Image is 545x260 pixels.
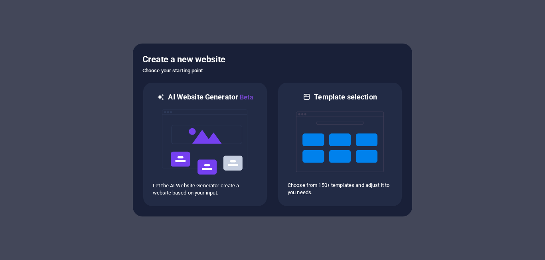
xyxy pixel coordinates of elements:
h6: AI Website Generator [168,92,253,102]
div: AI Website GeneratorBetaaiLet the AI Website Generator create a website based on your input. [142,82,268,207]
h6: Choose your starting point [142,66,403,75]
h5: Create a new website [142,53,403,66]
p: Let the AI Website Generator create a website based on your input. [153,182,257,196]
p: Choose from 150+ templates and adjust it to you needs. [288,182,392,196]
span: Beta [238,93,253,101]
h6: Template selection [314,92,377,102]
div: Template selectionChoose from 150+ templates and adjust it to you needs. [277,82,403,207]
img: ai [161,102,249,182]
